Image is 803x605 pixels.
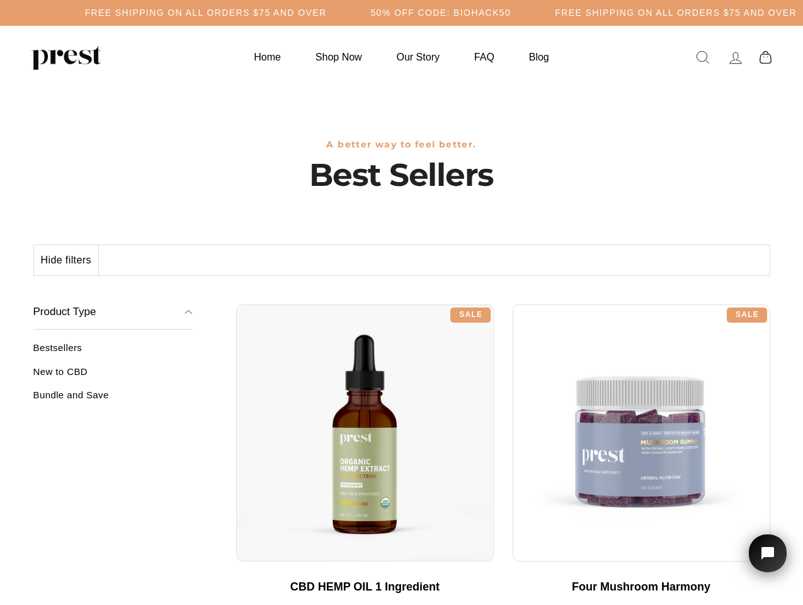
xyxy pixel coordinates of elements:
[33,139,770,150] h3: A better way to feel better.
[732,517,803,605] iframe: Tidio Chat
[33,342,193,363] a: Bestsellers
[33,389,193,410] a: Bundle and Save
[525,580,758,594] div: Four Mushroom Harmony
[555,8,797,18] h5: Free Shipping on all orders $75 and over
[381,45,455,69] a: Our Story
[31,45,101,70] img: PREST ORGANICS
[33,366,193,387] a: New to CBD
[513,45,565,69] a: Blog
[300,45,378,69] a: Shop Now
[450,308,491,323] div: Sale
[238,45,297,69] a: Home
[458,45,510,69] a: FAQ
[249,580,481,594] div: CBD HEMP OIL 1 Ingredient
[33,295,193,330] button: Product Type
[33,156,770,194] h1: Best Sellers
[34,245,99,275] button: Hide filters
[370,8,511,18] h5: 50% OFF CODE: BIOHACK50
[238,45,564,69] ul: Primary
[85,8,327,18] h5: Free Shipping on all orders $75 and over
[727,308,767,323] div: Sale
